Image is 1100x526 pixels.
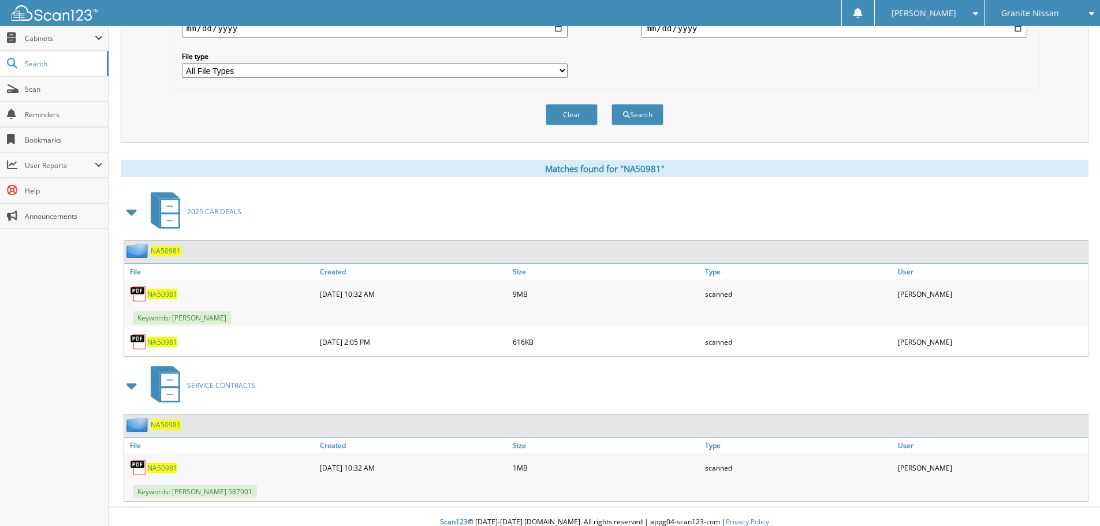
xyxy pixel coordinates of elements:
[1042,471,1100,526] iframe: Chat Widget
[702,438,895,453] a: Type
[25,84,103,94] span: Scan
[121,160,1088,177] div: Matches found for "NA50981"
[187,380,256,390] span: SERVICE CONTRACTS
[25,59,101,69] span: Search
[317,264,510,279] a: Created
[1001,10,1059,17] span: Granite Nissan
[130,459,147,476] img: PDF.png
[147,463,177,473] a: NA50981
[317,330,510,353] div: [DATE] 2:05 PM
[126,244,151,258] img: folder2.png
[317,456,510,479] div: [DATE] 10:32 AM
[126,417,151,432] img: folder2.png
[895,438,1088,453] a: User
[702,456,895,479] div: scanned
[895,264,1088,279] a: User
[151,420,181,430] a: NA50981
[12,5,98,21] img: scan123-logo-white.svg
[25,161,95,170] span: User Reports
[25,33,95,43] span: Cabinets
[182,19,568,38] input: start
[510,330,703,353] div: 616KB
[130,285,147,303] img: PDF.png
[124,438,317,453] a: File
[702,264,895,279] a: Type
[546,104,598,125] button: Clear
[510,456,703,479] div: 1MB
[702,330,895,353] div: scanned
[895,282,1088,305] div: [PERSON_NAME]
[611,104,663,125] button: Search
[130,333,147,350] img: PDF.png
[510,438,703,453] a: Size
[124,264,317,279] a: File
[895,330,1088,353] div: [PERSON_NAME]
[151,246,181,256] a: NA50981
[317,438,510,453] a: Created
[144,363,256,408] a: SERVICE CONTRACTS
[144,189,241,234] a: 2025 CAR DEALS
[317,282,510,305] div: [DATE] 10:32 AM
[642,19,1027,38] input: end
[25,110,103,120] span: Reminders
[895,456,1088,479] div: [PERSON_NAME]
[510,264,703,279] a: Size
[510,282,703,305] div: 9MB
[25,211,103,221] span: Announcements
[892,10,956,17] span: [PERSON_NAME]
[25,186,103,196] span: Help
[187,207,241,217] span: 2025 CAR DEALS
[133,485,257,498] span: Keywords: [PERSON_NAME] 587901
[147,337,177,347] a: NA50981
[25,135,103,145] span: Bookmarks
[182,51,568,61] label: File type
[147,289,177,299] a: NA50981
[702,282,895,305] div: scanned
[133,311,231,324] span: Keywords: [PERSON_NAME]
